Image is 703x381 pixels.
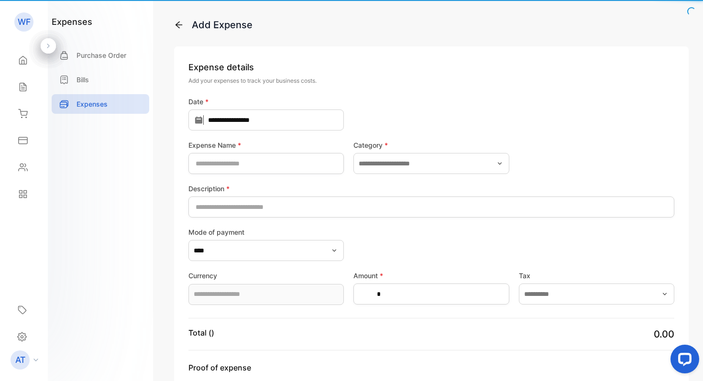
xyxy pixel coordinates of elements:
p: AT [15,354,25,366]
iframe: LiveChat chat widget [663,341,703,381]
span: 0.00 [654,328,674,340]
p: Purchase Order [77,50,126,60]
p: Bills [77,75,89,85]
a: Purchase Order [52,45,149,65]
label: Tax [519,271,674,281]
label: Date [188,97,344,107]
p: WF [18,16,31,28]
div: Add Expense [192,18,253,32]
label: Currency [188,271,344,281]
a: Bills [52,70,149,89]
p: Expense details [188,61,674,74]
p: Add your expenses to track your business costs. [188,76,674,85]
label: Description [188,184,674,194]
p: Total () [188,327,214,338]
a: Expenses [52,94,149,114]
h1: expenses [52,15,92,28]
label: Amount [353,271,509,281]
p: Expenses [77,99,108,109]
label: Mode of payment [188,227,344,237]
label: Expense Name [188,140,344,150]
label: Category [353,140,509,150]
span: Proof of expense [188,362,674,373]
